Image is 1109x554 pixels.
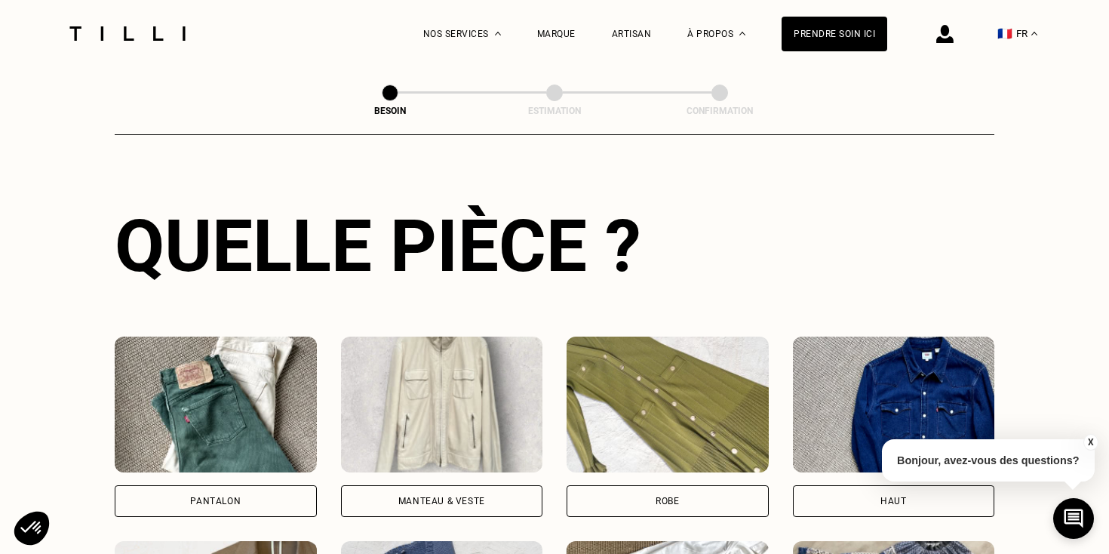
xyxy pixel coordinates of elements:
img: menu déroulant [1031,32,1037,35]
span: 🇫🇷 [997,26,1012,41]
img: Tilli retouche votre Robe [567,337,769,472]
div: Haut [880,497,906,506]
img: Menu déroulant à propos [739,32,745,35]
img: Tilli retouche votre Haut [793,337,995,472]
button: X [1083,434,1098,451]
img: icône connexion [936,25,954,43]
a: Artisan [612,29,652,39]
img: Menu déroulant [495,32,501,35]
div: Robe [656,497,679,506]
div: Besoin [315,106,465,116]
a: Prendre soin ici [782,17,887,51]
div: Quelle pièce ? [115,204,994,288]
img: Tilli retouche votre Pantalon [115,337,317,472]
a: Marque [537,29,576,39]
div: Manteau & Veste [398,497,485,506]
img: Tilli retouche votre Manteau & Veste [341,337,543,472]
img: Logo du service de couturière Tilli [64,26,191,41]
div: Pantalon [190,497,241,506]
div: Confirmation [644,106,795,116]
p: Bonjour, avez-vous des questions? [882,439,1095,482]
div: Estimation [479,106,630,116]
